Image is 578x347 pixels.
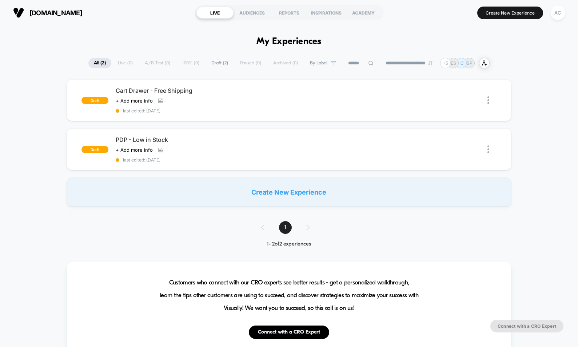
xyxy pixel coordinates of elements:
div: + 5 [440,58,451,68]
span: By Label [310,60,327,66]
span: last edited: [DATE] [116,108,289,113]
button: Connect with a CRO Expert [249,326,329,339]
span: + Add more info [116,147,153,153]
div: Create New Experience [67,178,512,207]
p: IC [459,60,464,66]
button: AC [549,5,567,20]
span: All ( 2 ) [88,58,111,68]
span: last edited: [DATE] [116,157,289,163]
button: Create New Experience [477,7,543,19]
span: PDP - Low in Stock [116,136,289,143]
span: draft [81,146,108,153]
img: close [487,96,489,104]
span: Customers who connect with our CRO experts see better results - get a personalized walkthrough, l... [160,276,418,315]
span: [DOMAIN_NAME] [29,9,82,17]
p: SP [467,60,473,66]
div: ACADEMY [345,7,382,19]
span: draft [81,97,108,104]
h1: My Experiences [256,36,322,47]
img: end [428,61,432,65]
span: Cart Drawer - Free Shipping [116,87,289,94]
div: 1 - 2 of 2 experiences [254,241,324,247]
span: Draft ( 2 ) [206,58,234,68]
span: + Add more info [116,98,153,104]
button: Connect with a CRO Expert [490,320,563,332]
span: 1 [279,221,292,234]
p: ES [451,60,456,66]
div: AC [551,6,565,20]
div: AUDIENCES [234,7,271,19]
button: [DOMAIN_NAME] [11,7,84,19]
div: LIVE [196,7,234,19]
img: Visually logo [13,7,24,18]
div: REPORTS [271,7,308,19]
img: close [487,145,489,153]
div: INSPIRATIONS [308,7,345,19]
